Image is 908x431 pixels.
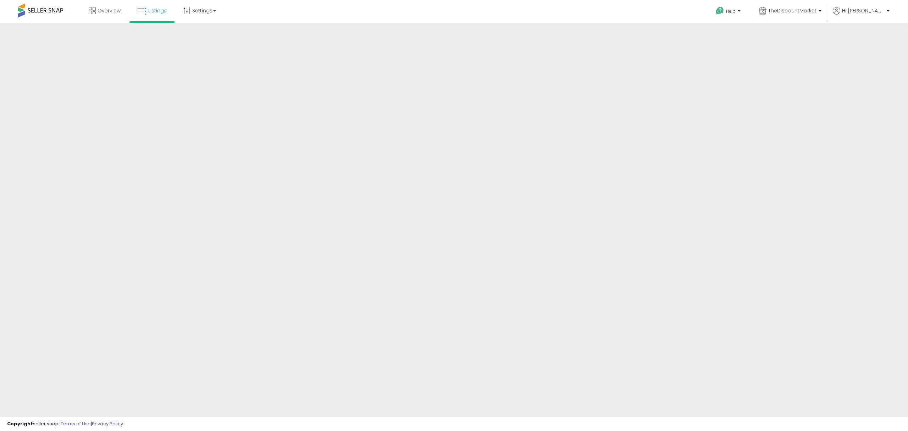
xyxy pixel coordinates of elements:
[148,7,167,14] span: Listings
[726,8,736,14] span: Help
[768,7,816,14] span: TheDIscountMarket
[833,7,890,23] a: Hi [PERSON_NAME]
[710,1,748,23] a: Help
[842,7,885,14] span: Hi [PERSON_NAME]
[98,7,121,14] span: Overview
[715,6,724,15] i: Get Help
